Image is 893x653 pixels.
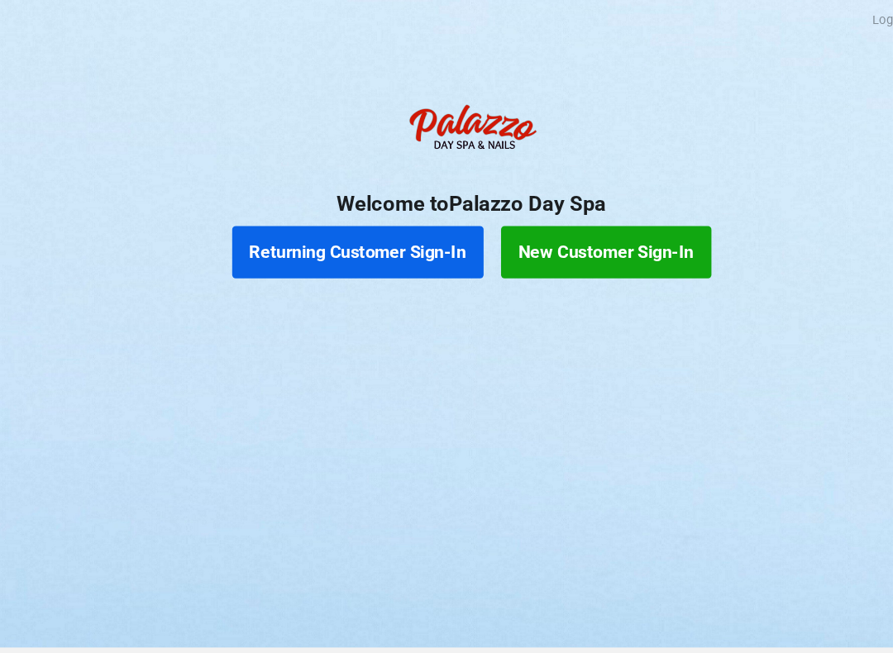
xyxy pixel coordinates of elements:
b: uick tart ystem v 5.0.8 [389,625,524,641]
img: favicon.ico [369,625,385,641]
span: Q [389,627,399,640]
span: S [422,627,429,640]
button: New Customer Sign-In [475,214,674,264]
button: Returning Customer Sign-In [220,214,458,264]
div: Logout [826,12,863,24]
span: S [447,627,455,640]
img: PalazzoDaySpaNails-Logo.png [380,90,513,156]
